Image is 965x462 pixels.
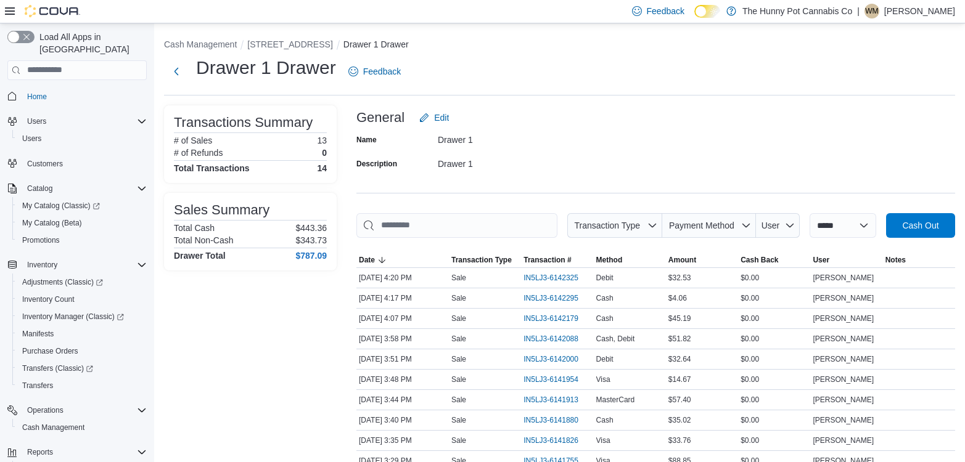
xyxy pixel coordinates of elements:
[596,273,614,283] span: Debit
[742,4,852,18] p: The Hunny Pot Cannabis Co
[596,293,614,303] span: Cash
[451,334,466,344] p: Sale
[356,372,449,387] div: [DATE] 3:48 PM
[17,198,105,213] a: My Catalog (Classic)
[22,181,147,196] span: Catalog
[521,253,593,267] button: Transaction #
[356,270,449,285] div: [DATE] 4:20 PM
[813,314,874,323] span: [PERSON_NAME]
[524,413,591,428] button: IN5LJ3-6141880
[12,130,152,147] button: Users
[813,334,874,344] span: [PERSON_NAME]
[27,260,57,270] span: Inventory
[738,291,810,306] div: $0.00
[738,270,810,285] div: $0.00
[596,354,614,364] span: Debit
[524,293,578,303] span: IN5LJ3-6142295
[174,115,313,130] h3: Transactions Summary
[668,436,691,445] span: $33.76
[738,392,810,407] div: $0.00
[17,344,147,359] span: Purchase Orders
[164,59,189,84] button: Next
[22,329,54,339] span: Manifests
[668,395,691,405] span: $57.40
[574,221,640,230] span: Transaction Type
[12,342,152,360] button: Purchase Orders
[524,291,591,306] button: IN5LJ3-6142295
[738,433,810,448] div: $0.00
[2,444,152,461] button: Reports
[524,392,591,407] button: IN5LJ3-6141913
[17,361,147,376] span: Transfers (Classic)
[813,436,874,445] span: [PERSON_NAME]
[22,445,147,460] span: Reports
[22,403,147,418] span: Operations
[17,216,87,230] a: My Catalog (Beta)
[295,223,327,233] p: $443.36
[857,4,860,18] p: |
[17,275,147,290] span: Adjustments (Classic)
[22,134,41,144] span: Users
[164,39,237,49] button: Cash Management
[668,375,691,384] span: $14.67
[567,213,662,238] button: Transaction Type
[17,378,147,393] span: Transfers
[17,131,46,146] a: Users
[524,331,591,346] button: IN5LJ3-6142088
[22,346,78,356] span: Purchase Orders
[359,255,375,265] span: Date
[813,395,874,405] span: [PERSON_NAME]
[356,213,557,238] input: This is a search bar. As you type, the results lower in the page will automatically filter.
[356,413,449,428] div: [DATE] 3:40 PM
[524,311,591,326] button: IN5LJ3-6142179
[524,395,578,405] span: IN5LJ3-6141913
[883,253,955,267] button: Notes
[174,223,215,233] h6: Total Cash
[813,354,874,364] span: [PERSON_NAME]
[22,156,147,171] span: Customers
[449,253,521,267] button: Transaction Type
[174,251,226,261] h4: Drawer Total
[524,436,578,445] span: IN5LJ3-6141826
[17,233,147,248] span: Promotions
[762,221,780,230] span: User
[694,5,720,18] input: Dark Mode
[738,253,810,267] button: Cash Back
[22,363,93,373] span: Transfers (Classic)
[2,155,152,172] button: Customers
[813,273,874,283] span: [PERSON_NAME]
[596,255,623,265] span: Method
[451,293,466,303] p: Sale
[22,445,58,460] button: Reports
[865,4,878,18] span: WM
[596,375,610,384] span: Visa
[886,213,955,238] button: Cash Out
[322,148,327,158] p: 0
[813,415,874,425] span: [PERSON_NAME]
[902,219,938,232] span: Cash Out
[810,253,882,267] button: User
[17,309,147,324] span: Inventory Manager (Classic)
[451,395,466,405] p: Sale
[12,274,152,291] a: Adjustments (Classic)
[27,159,63,169] span: Customers
[174,136,212,145] h6: # of Sales
[12,232,152,249] button: Promotions
[22,181,57,196] button: Catalog
[22,114,51,129] button: Users
[434,111,449,124] span: Edit
[596,334,635,344] span: Cash, Debit
[22,257,147,272] span: Inventory
[22,114,147,129] span: Users
[669,221,734,230] span: Payment Method
[17,309,129,324] a: Inventory Manager (Classic)
[884,4,955,18] p: [PERSON_NAME]
[343,39,409,49] button: Drawer 1 Drawer
[738,352,810,367] div: $0.00
[363,65,401,78] span: Feedback
[668,255,696,265] span: Amount
[22,257,62,272] button: Inventory
[668,273,691,283] span: $32.53
[356,159,397,169] label: Description
[12,360,152,377] a: Transfers (Classic)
